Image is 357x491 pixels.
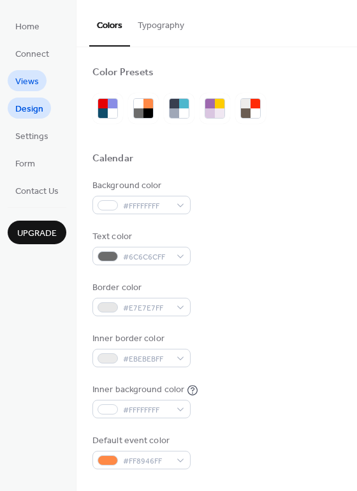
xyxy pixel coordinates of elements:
div: Default event color [92,434,188,448]
a: Connect [8,43,57,64]
span: Connect [15,48,49,61]
span: Home [15,20,40,34]
span: Settings [15,130,48,143]
a: Settings [8,125,56,146]
span: #6C6C6CFF [123,251,170,264]
a: Views [8,70,47,91]
div: Border color [92,281,188,295]
span: Contact Us [15,185,59,198]
a: Design [8,98,51,119]
a: Home [8,15,47,36]
span: Views [15,75,39,89]
div: Inner background color [92,383,184,397]
button: Upgrade [8,221,66,244]
div: Text color [92,230,188,244]
span: #FFFFFFFF [123,200,170,213]
div: Inner border color [92,332,188,346]
span: #FF8946FF [123,455,170,468]
span: #FFFFFFFF [123,404,170,417]
a: Form [8,152,43,173]
div: Calendar [92,152,133,166]
div: Color Presets [92,66,154,80]
span: Design [15,103,43,116]
span: Form [15,158,35,171]
a: Contact Us [8,180,66,201]
span: Upgrade [17,227,57,240]
span: #E7E7E7FF [123,302,170,315]
span: #EBEBEBFF [123,353,170,366]
div: Background color [92,179,188,193]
